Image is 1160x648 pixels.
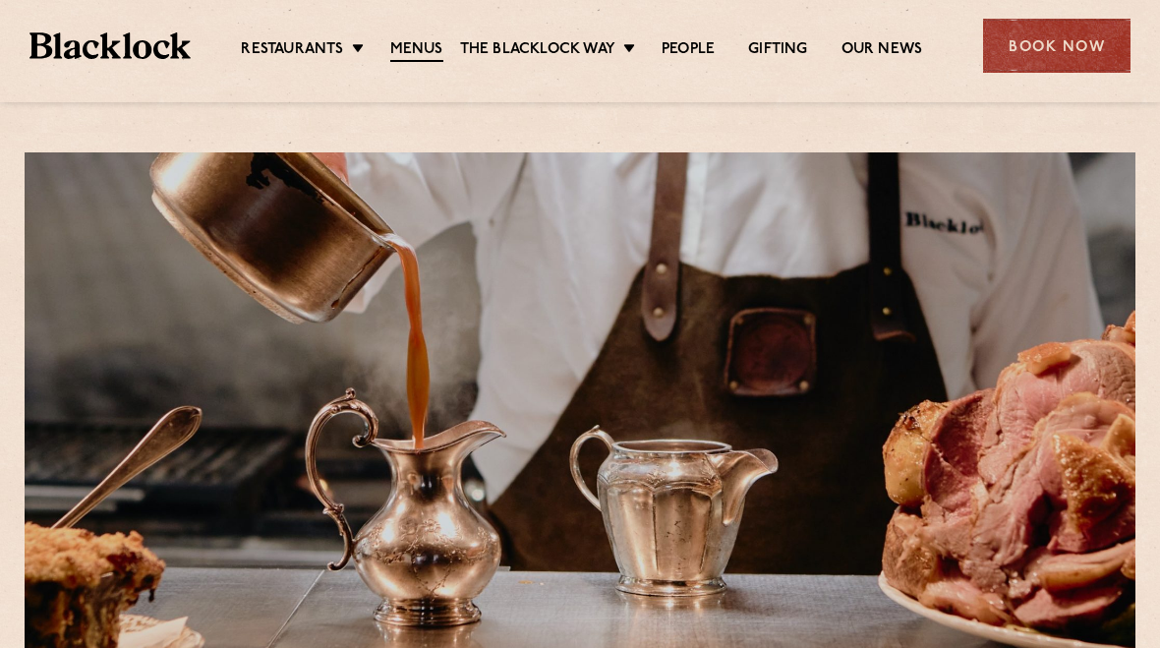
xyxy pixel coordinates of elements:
img: BL_Textured_Logo-footer-cropped.svg [29,32,191,60]
div: Book Now [983,19,1131,73]
a: Restaurants [241,40,343,60]
a: Gifting [748,40,807,60]
a: Menus [390,40,443,62]
a: People [662,40,715,60]
a: Our News [841,40,923,60]
a: The Blacklock Way [460,40,615,60]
